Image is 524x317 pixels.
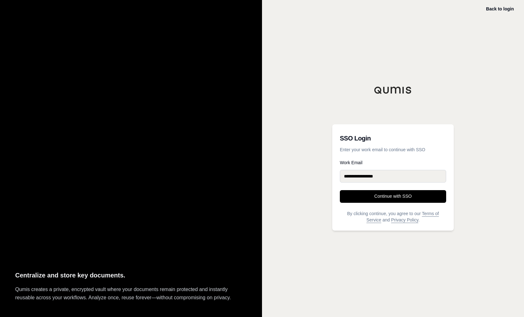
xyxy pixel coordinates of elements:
p: Enter your work email to continue with SSO [340,146,446,153]
a: Privacy Policy [391,217,418,222]
p: Centralize and store key documents. [15,270,247,281]
img: Qumis [374,86,412,94]
h3: SSO Login [340,132,446,145]
button: Continue with SSO [340,190,446,203]
a: Back to login [486,6,514,11]
p: By clicking continue, you agree to our and . [340,210,446,223]
label: Work Email [340,160,446,165]
p: Qumis creates a private, encrypted vault where your documents remain protected and instantly reus... [15,285,247,302]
